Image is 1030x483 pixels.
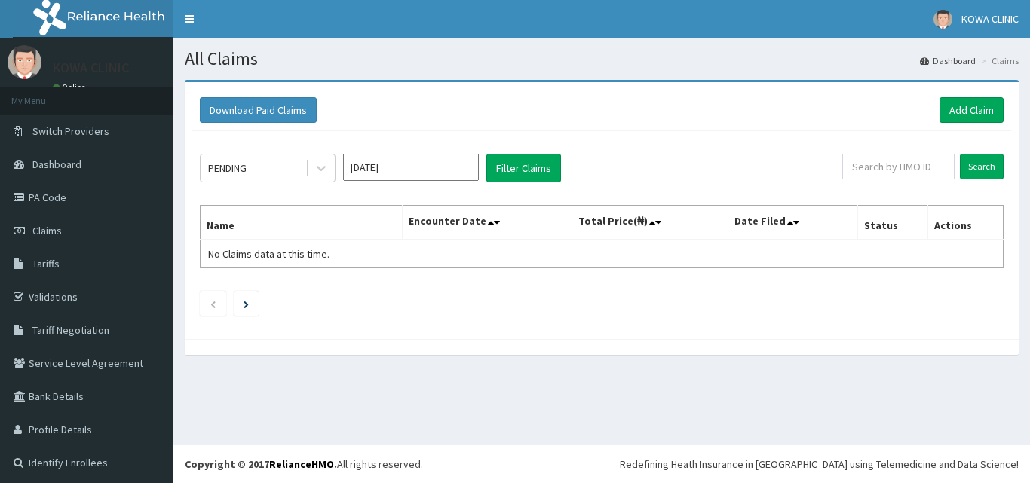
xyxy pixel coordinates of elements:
[960,154,1004,179] input: Search
[185,49,1019,69] h1: All Claims
[620,457,1019,472] div: Redefining Heath Insurance in [GEOGRAPHIC_DATA] using Telemedicine and Data Science!
[977,54,1019,67] li: Claims
[486,154,561,182] button: Filter Claims
[32,257,60,271] span: Tariffs
[728,206,858,240] th: Date Filed
[53,61,129,75] p: KOWA CLINIC
[32,323,109,337] span: Tariff Negotiation
[933,10,952,29] img: User Image
[940,97,1004,123] a: Add Claim
[208,247,330,261] span: No Claims data at this time.
[343,154,479,181] input: Select Month and Year
[32,124,109,138] span: Switch Providers
[842,154,955,179] input: Search by HMO ID
[185,457,337,471] strong: Copyright © 2017 .
[173,445,1030,483] footer: All rights reserved.
[32,157,81,171] span: Dashboard
[201,206,403,240] th: Name
[927,206,1003,240] th: Actions
[8,45,41,79] img: User Image
[208,160,247,176] div: PENDING
[858,206,928,240] th: Status
[200,97,317,123] button: Download Paid Claims
[53,82,89,93] a: Online
[920,54,976,67] a: Dashboard
[210,297,216,310] a: Previous page
[32,224,62,237] span: Claims
[961,12,1019,26] span: KOWA CLINIC
[269,457,334,471] a: RelianceHMO
[244,297,249,310] a: Next page
[572,206,728,240] th: Total Price(₦)
[403,206,572,240] th: Encounter Date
